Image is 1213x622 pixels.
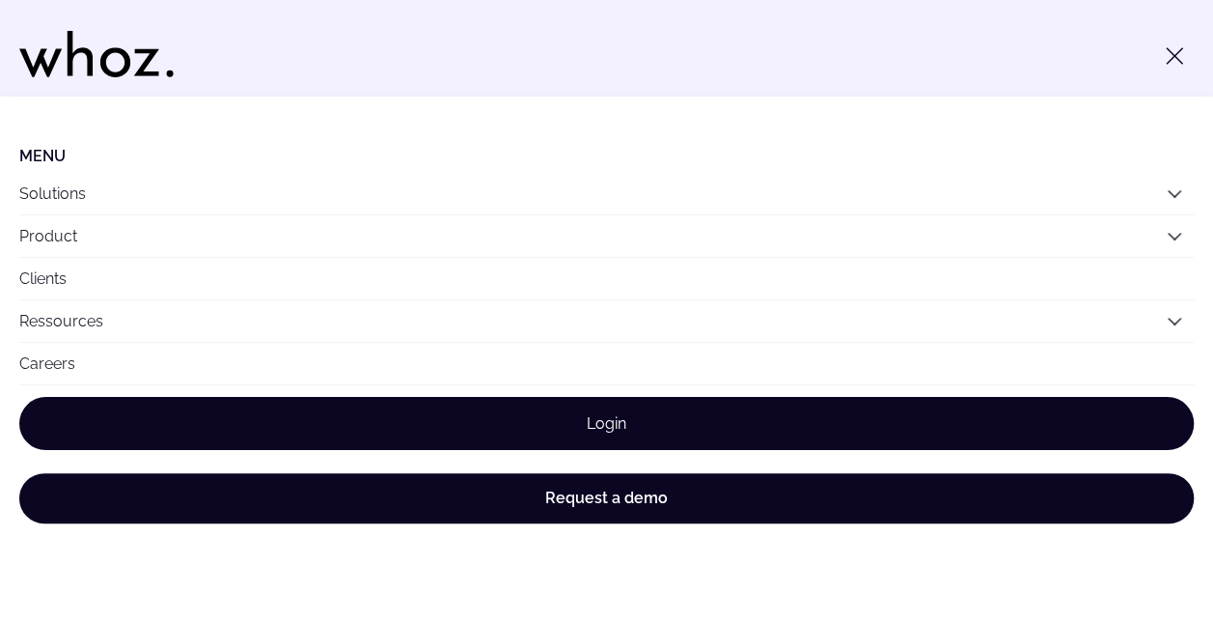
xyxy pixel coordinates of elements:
a: Login [19,397,1194,450]
a: Careers [19,343,1194,384]
button: Ressources [19,300,1194,342]
a: Product [19,227,77,245]
button: Product [19,215,1194,257]
a: Ressources [19,312,103,330]
a: Clients [19,258,1194,299]
button: Toggle menu [1155,37,1194,75]
button: Solutions [19,173,1194,214]
a: Request a demo [19,473,1194,523]
iframe: Chatbot [1086,495,1186,595]
li: Menu [19,147,1194,165]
